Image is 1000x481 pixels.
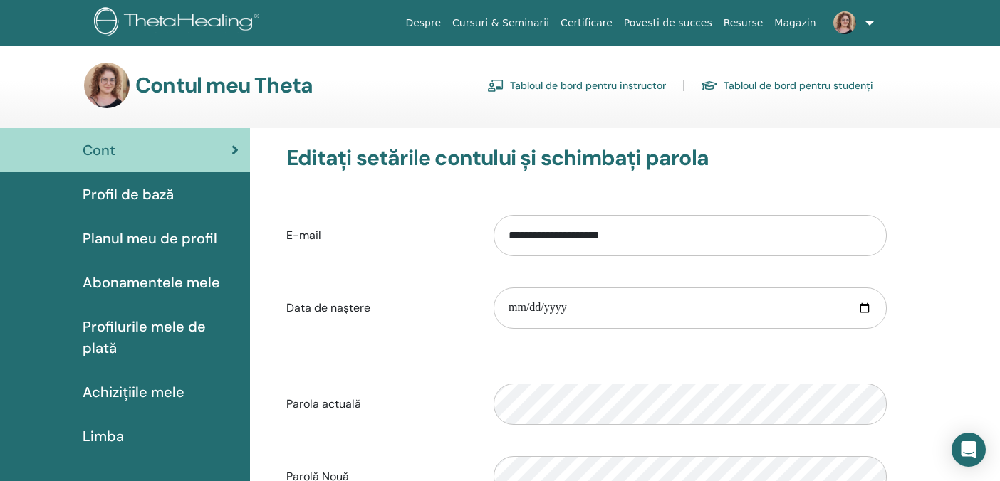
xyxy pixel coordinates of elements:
span: Planul meu de profil [83,228,217,249]
a: Despre [400,10,447,36]
span: Profil de bază [83,184,174,205]
div: Open Intercom Messenger [952,433,986,467]
h3: Contul meu Theta [135,73,313,98]
a: Tabloul de bord pentru studenți [701,74,873,97]
span: Cont [83,139,115,161]
label: E-mail [276,222,483,249]
label: Parola actuală [276,391,483,418]
img: graduation-cap.svg [701,80,718,92]
span: Abonamentele mele [83,272,220,293]
h3: Editați setările contului și schimbați parola [286,145,887,171]
span: Profilurile mele de plată [83,316,239,359]
a: Povesti de succes [618,10,718,36]
a: Cursuri & Seminarii [447,10,555,36]
img: default.jpg [84,63,130,108]
a: Tabloul de bord pentru instructor [487,74,666,97]
span: Limba [83,425,124,447]
a: Magazin [769,10,821,36]
a: Resurse [718,10,769,36]
img: default.jpg [833,11,856,34]
img: chalkboard-teacher.svg [487,79,504,92]
span: Achizițiile mele [83,381,184,403]
label: Data de naștere [276,295,483,322]
img: logo.png [94,7,264,39]
a: Certificare [555,10,618,36]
